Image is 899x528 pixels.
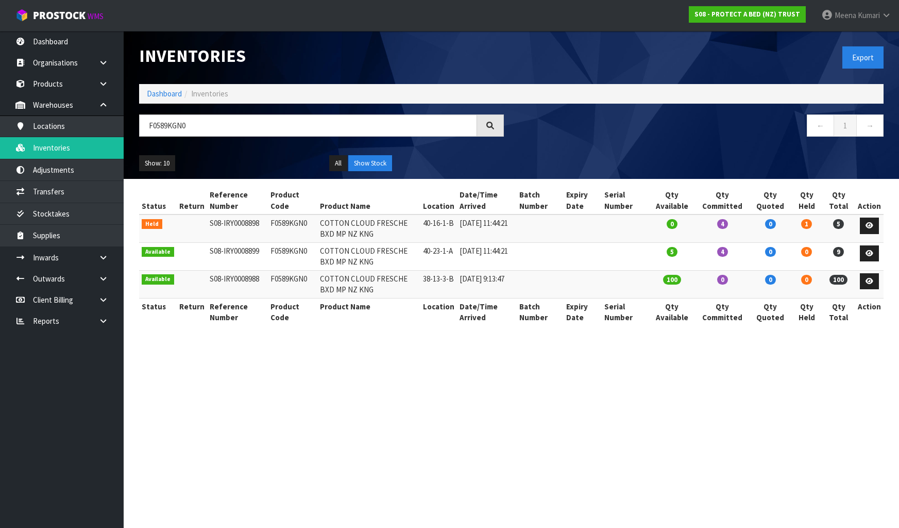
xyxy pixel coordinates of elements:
[717,275,728,285] span: 0
[765,219,776,229] span: 0
[602,187,649,214] th: Serial Number
[750,187,791,214] th: Qty Quoted
[649,298,695,325] th: Qty Available
[791,298,822,325] th: Qty Held
[717,219,728,229] span: 4
[207,214,268,242] td: S08-IRY0008898
[139,114,477,137] input: Search inventories
[207,187,268,214] th: Reference Number
[855,298,884,325] th: Action
[457,187,517,214] th: Date/Time Arrived
[207,270,268,298] td: S08-IRY0008988
[317,214,420,242] td: COTTON CLOUD FRESCHE BXD MP NZ KNG
[564,187,602,214] th: Expiry Date
[88,11,104,21] small: WMS
[858,10,880,20] span: Kumari
[663,275,681,285] span: 100
[842,46,884,69] button: Export
[268,187,317,214] th: Product Code
[348,155,392,172] button: Show Stock
[519,114,884,140] nav: Page navigation
[801,219,812,229] span: 1
[856,114,884,137] a: →
[33,9,86,22] span: ProStock
[602,298,649,325] th: Serial Number
[142,247,174,257] span: Available
[177,298,207,325] th: Return
[15,9,28,22] img: cube-alt.png
[822,187,855,214] th: Qty Total
[207,242,268,270] td: S08-IRY0008899
[142,274,174,285] span: Available
[835,10,856,20] span: Meena
[317,242,420,270] td: COTTON CLOUD FRESCHE BXD MP NZ KNG
[765,275,776,285] span: 0
[517,298,564,325] th: Batch Number
[822,298,855,325] th: Qty Total
[207,298,268,325] th: Reference Number
[139,155,175,172] button: Show: 10
[317,187,420,214] th: Product Name
[695,187,749,214] th: Qty Committed
[420,242,457,270] td: 40-23-1-A
[667,247,677,257] span: 5
[833,247,844,257] span: 9
[420,187,457,214] th: Location
[268,298,317,325] th: Product Code
[717,247,728,257] span: 4
[317,298,420,325] th: Product Name
[807,114,834,137] a: ←
[855,187,884,214] th: Action
[177,187,207,214] th: Return
[457,242,517,270] td: [DATE] 11:44:21
[791,187,822,214] th: Qty Held
[694,10,800,19] strong: S08 - PROTECT A BED (NZ) TRUST
[833,219,844,229] span: 5
[649,187,695,214] th: Qty Available
[268,242,317,270] td: F0589KGN0
[317,270,420,298] td: COTTON CLOUD FRESCHE BXD MP NZ KNG
[457,298,517,325] th: Date/Time Arrived
[834,114,857,137] a: 1
[750,298,791,325] th: Qty Quoted
[329,155,347,172] button: All
[139,298,177,325] th: Status
[420,214,457,242] td: 40-16-1-B
[268,214,317,242] td: F0589KGN0
[517,187,564,214] th: Batch Number
[139,187,177,214] th: Status
[829,275,847,285] span: 100
[420,270,457,298] td: 38-13-3-B
[191,89,228,98] span: Inventories
[667,219,677,229] span: 0
[689,6,806,23] a: S08 - PROTECT A BED (NZ) TRUST
[420,298,457,325] th: Location
[268,270,317,298] td: F0589KGN0
[801,247,812,257] span: 0
[765,247,776,257] span: 0
[142,219,162,229] span: Held
[139,46,504,65] h1: Inventories
[457,270,517,298] td: [DATE] 9:13:47
[147,89,182,98] a: Dashboard
[801,275,812,285] span: 0
[564,298,602,325] th: Expiry Date
[695,298,749,325] th: Qty Committed
[457,214,517,242] td: [DATE] 11:44:21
